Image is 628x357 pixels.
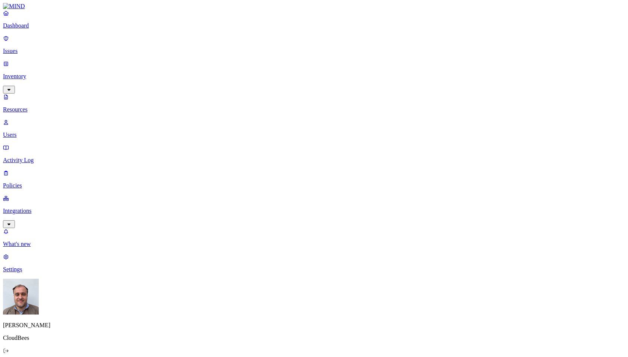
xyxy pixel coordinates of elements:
[3,279,39,315] img: Filip Vlasic
[3,266,625,273] p: Settings
[3,208,625,214] p: Integrations
[3,106,625,113] p: Resources
[3,335,625,341] p: CloudBees
[3,322,625,329] p: [PERSON_NAME]
[3,132,625,138] p: Users
[3,157,625,164] p: Activity Log
[3,73,625,80] p: Inventory
[3,3,25,10] img: MIND
[3,22,625,29] p: Dashboard
[3,241,625,247] p: What's new
[3,48,625,54] p: Issues
[3,182,625,189] p: Policies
